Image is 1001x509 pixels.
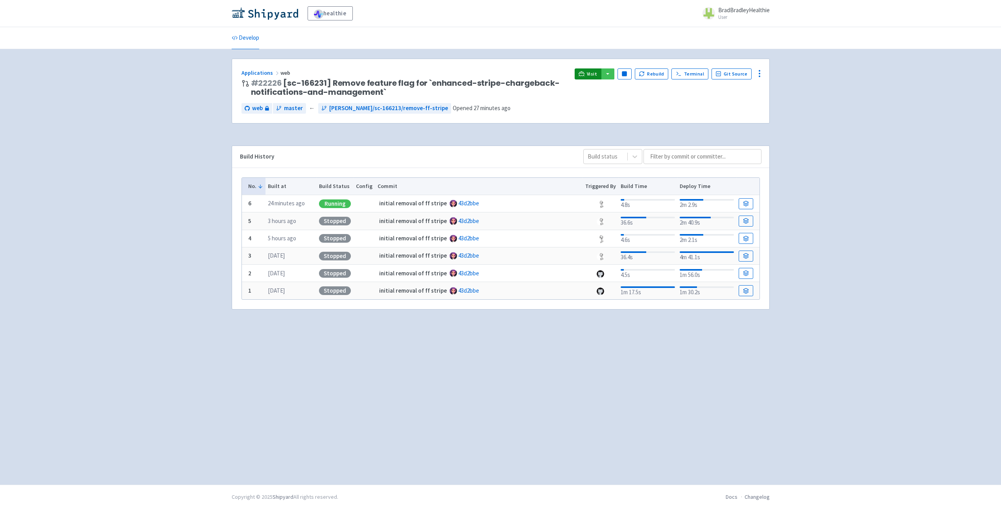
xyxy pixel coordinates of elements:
span: [sc-166231] Remove feature flag for `enhanced-stripe-chargeback-notifications-and-management` [251,79,568,97]
span: web [280,69,291,76]
b: 4 [248,234,251,242]
th: Build Status [317,178,354,195]
div: 4.6s [621,232,675,245]
div: 36.6s [621,215,675,227]
th: Triggered By [583,178,618,195]
a: 43d2bbe [458,287,479,294]
a: Shipyard [273,493,293,500]
div: 2m 2.1s [680,232,734,245]
span: BradBradleyHealthie [718,6,770,14]
a: Build Details [739,268,753,279]
a: 43d2bbe [458,252,479,259]
th: Build Time [618,178,677,195]
span: web [252,104,263,113]
time: 3 hours ago [268,217,296,225]
strong: initial removal of ff stripe [379,217,447,225]
div: Copyright © 2025 All rights reserved. [232,493,338,501]
a: Build Details [739,198,753,209]
a: Visit [575,68,601,79]
a: healthie [308,6,353,20]
div: 36.4s [621,250,675,262]
th: Commit [375,178,583,195]
a: #22226 [251,77,282,89]
button: No. [248,182,263,190]
span: Visit [587,71,597,77]
div: 2m 40.9s [680,215,734,227]
strong: initial removal of ff stripe [379,252,447,259]
b: 6 [248,199,251,207]
b: 3 [248,252,251,259]
div: Stopped [319,234,351,243]
a: Applications [241,69,280,76]
span: Opened [453,104,511,112]
a: Build Details [739,285,753,296]
time: [DATE] [268,269,285,277]
div: 1m 17.5s [621,285,675,297]
a: 43d2bbe [458,269,479,277]
a: 43d2bbe [458,234,479,242]
a: Changelog [745,493,770,500]
span: master [284,104,303,113]
button: Rebuild [635,68,669,79]
th: Deploy Time [677,178,736,195]
div: Running [319,199,351,208]
a: 43d2bbe [458,217,479,225]
div: 4.5s [621,267,675,280]
strong: initial removal of ff stripe [379,234,447,242]
a: Build Details [739,216,753,227]
a: Develop [232,27,259,49]
time: [DATE] [268,252,285,259]
a: Docs [726,493,737,500]
div: Stopped [319,252,351,260]
a: Terminal [671,68,708,79]
th: Built at [265,178,317,195]
div: Stopped [319,217,351,225]
a: BradBradleyHealthie User [698,7,770,20]
div: Build History [240,152,571,161]
img: Shipyard logo [232,7,298,20]
time: 27 minutes ago [474,104,511,112]
div: 1m 30.2s [680,285,734,297]
div: Stopped [319,286,351,295]
div: Stopped [319,269,351,278]
a: Build Details [739,251,753,262]
a: [PERSON_NAME]/sc-166213/remove-ff-stripe [318,103,451,114]
div: 4.8s [621,197,675,210]
strong: initial removal of ff stripe [379,287,447,294]
time: 24 minutes ago [268,199,305,207]
strong: initial removal of ff stripe [379,269,447,277]
a: 43d2bbe [458,199,479,207]
small: User [718,15,770,20]
b: 5 [248,217,251,225]
a: master [273,103,306,114]
a: Build Details [739,233,753,244]
input: Filter by commit or committer... [643,149,761,164]
div: 1m 56.0s [680,267,734,280]
div: 2m 2.9s [680,197,734,210]
span: [PERSON_NAME]/sc-166213/remove-ff-stripe [329,104,448,113]
a: web [241,103,272,114]
span: ← [309,104,315,113]
th: Config [354,178,375,195]
b: 2 [248,269,251,277]
a: Git Source [712,68,752,79]
time: [DATE] [268,287,285,294]
button: Pause [618,68,632,79]
b: 1 [248,287,251,294]
div: 4m 41.1s [680,250,734,262]
strong: initial removal of ff stripe [379,199,447,207]
time: 5 hours ago [268,234,296,242]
